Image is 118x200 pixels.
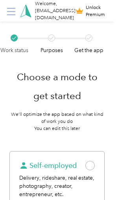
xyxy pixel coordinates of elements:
p: Work status [0,46,28,54]
div: Welcome, [EMAIL_ADDRESS][DOMAIN_NAME] [35,0,76,22]
p: We’ll optimize the app based on what kind of work you do [9,111,105,125]
iframe: Everlance-gr Chat Button Frame [74,156,118,200]
p: Purposes [41,46,63,54]
p: You can edit this later [34,125,80,132]
div: Delivery, rideshare, real estate, photography, creator, entrepreneur, etc. [19,174,95,198]
p: Get the app [74,46,103,54]
span: Self-employed [19,161,77,170]
span: Unlock Premium [86,4,107,18]
h1: Choose a mode to get started [9,68,105,105]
